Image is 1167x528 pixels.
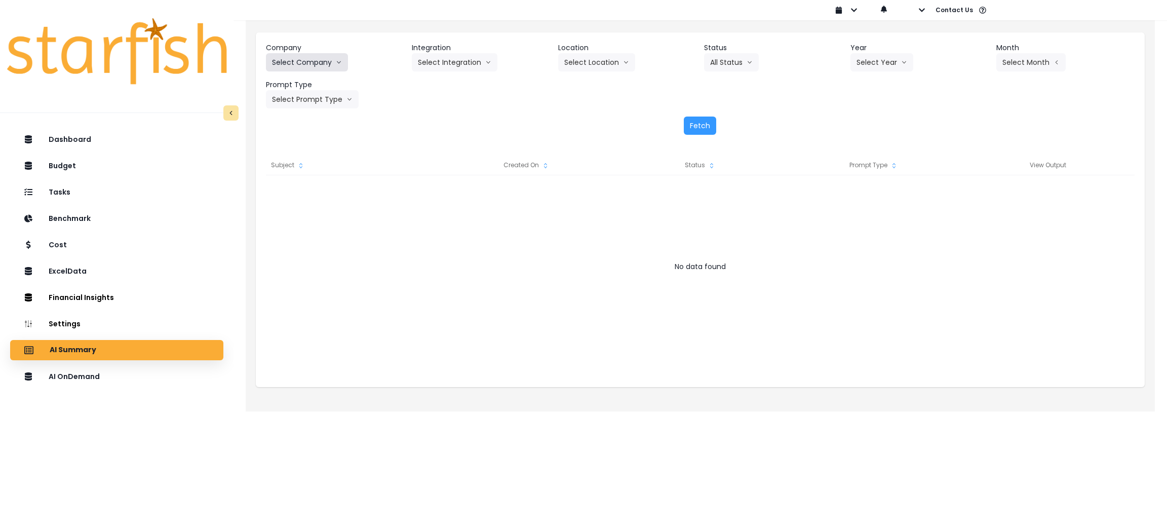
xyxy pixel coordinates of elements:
[704,43,842,53] header: Status
[49,162,76,170] p: Budget
[747,57,753,67] svg: arrow down line
[266,90,359,108] button: Select Prompt Typearrow down line
[623,57,629,67] svg: arrow down line
[266,80,404,90] header: Prompt Type
[850,53,913,71] button: Select Yeararrow down line
[10,261,223,281] button: ExcelData
[558,43,696,53] header: Location
[266,256,1135,277] div: No data found
[336,57,342,67] svg: arrow down line
[49,372,100,381] p: AI OnDemand
[996,43,1135,53] header: Month
[49,267,87,276] p: ExcelData
[961,155,1135,175] div: View Output
[996,53,1066,71] button: Select Montharrow left line
[10,182,223,202] button: Tasks
[346,94,353,104] svg: arrow down line
[1054,57,1060,67] svg: arrow left line
[613,155,787,175] div: Status
[412,53,497,71] button: Select Integrationarrow down line
[787,155,961,175] div: Prompt Type
[10,208,223,229] button: Benchmark
[10,235,223,255] button: Cost
[684,117,716,135] button: Fetch
[541,162,550,170] svg: sort
[49,135,91,144] p: Dashboard
[485,57,491,67] svg: arrow down line
[266,155,439,175] div: Subject
[266,43,404,53] header: Company
[50,346,96,355] p: AI Summary
[10,156,223,176] button: Budget
[49,241,67,249] p: Cost
[10,340,223,360] button: AI Summary
[558,53,635,71] button: Select Locationarrow down line
[708,162,716,170] svg: sort
[850,43,989,53] header: Year
[49,188,70,197] p: Tasks
[412,43,550,53] header: Integration
[297,162,305,170] svg: sort
[890,162,898,170] svg: sort
[10,287,223,308] button: Financial Insights
[10,129,223,149] button: Dashboard
[10,366,223,387] button: AI OnDemand
[49,214,91,223] p: Benchmark
[704,53,759,71] button: All Statusarrow down line
[10,314,223,334] button: Settings
[266,53,348,71] button: Select Companyarrow down line
[901,57,907,67] svg: arrow down line
[440,155,613,175] div: Created On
